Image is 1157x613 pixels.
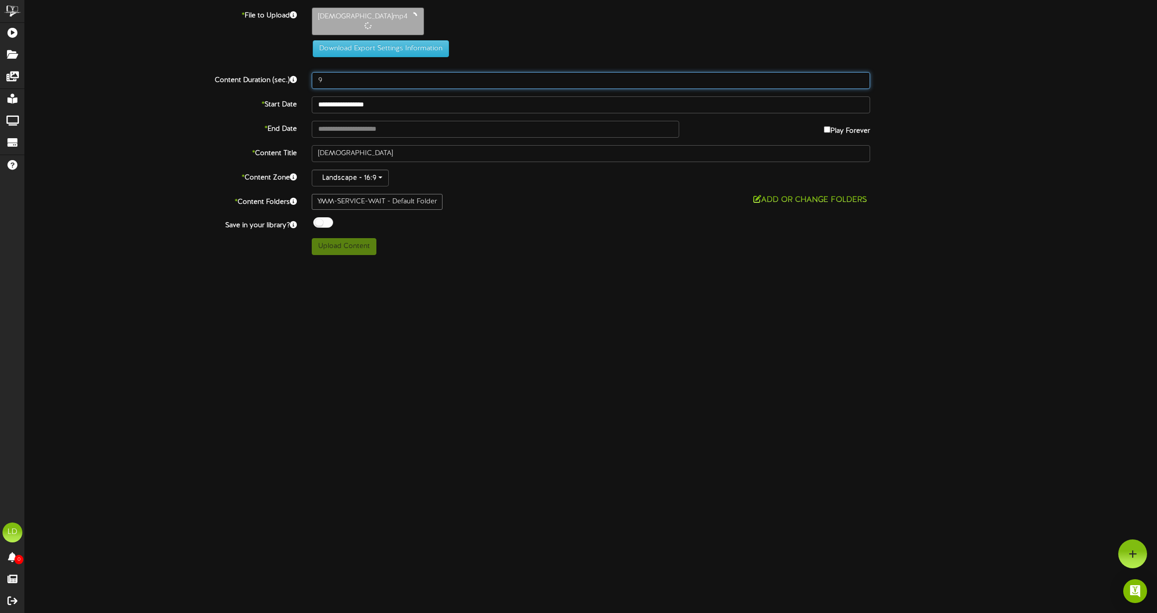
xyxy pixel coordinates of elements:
label: File to Upload [17,7,304,21]
div: YMM-SERVICE-WAIT - Default Folder [312,194,443,210]
button: Upload Content [312,238,376,255]
label: Content Folders [17,194,304,207]
input: Title of this Content [312,145,871,162]
label: Save in your library? [17,217,304,231]
div: Open Intercom Messenger [1123,579,1147,603]
label: Content Zone [17,170,304,183]
input: Play Forever [824,126,830,133]
span: 0 [14,555,23,564]
div: LD [2,523,22,542]
label: Start Date [17,96,304,110]
label: Content Duration (sec.) [17,72,304,86]
button: Add or Change Folders [750,194,870,206]
button: Landscape - 16:9 [312,170,389,186]
label: Content Title [17,145,304,159]
label: Play Forever [824,121,870,136]
a: Download Export Settings Information [308,45,449,52]
button: Download Export Settings Information [313,40,449,57]
label: End Date [17,121,304,134]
